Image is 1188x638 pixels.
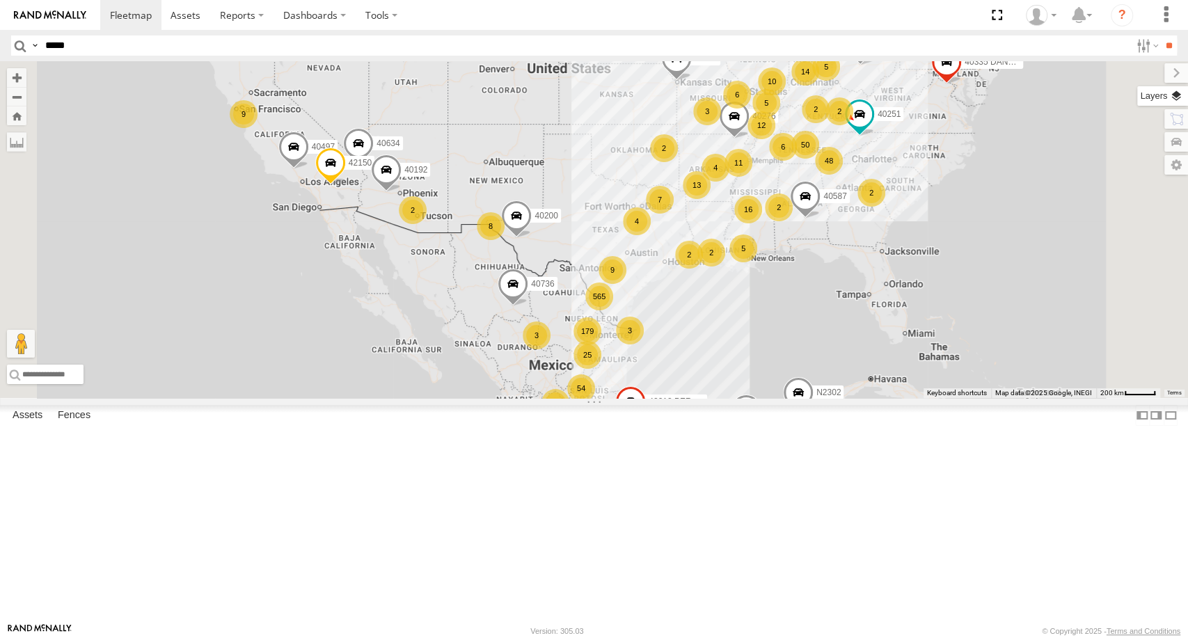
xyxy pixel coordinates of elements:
[825,97,853,125] div: 2
[693,97,721,125] div: 3
[812,53,840,81] div: 5
[377,138,399,148] span: 40634
[791,58,819,86] div: 14
[7,106,26,125] button: Zoom Home
[311,142,334,152] span: 40497
[723,81,751,109] div: 6
[765,193,793,221] div: 2
[8,624,72,638] a: Visit our Website
[585,282,613,310] div: 565
[7,132,26,152] label: Measure
[1042,627,1180,635] div: © Copyright 2025 -
[650,134,678,162] div: 2
[6,406,49,425] label: Assets
[1135,405,1149,425] label: Dock Summary Table to the Left
[348,159,371,168] span: 42150
[802,95,830,123] div: 2
[747,111,775,139] div: 12
[531,280,554,289] span: 40736
[769,133,797,161] div: 6
[1131,35,1161,56] label: Search Filter Options
[927,388,987,398] button: Keyboard shortcuts
[623,207,651,235] div: 4
[599,256,626,284] div: 9
[702,154,729,182] div: 4
[646,186,674,214] div: 7
[51,406,97,425] label: Fences
[877,109,900,119] span: 40251
[675,241,703,269] div: 2
[7,87,26,106] button: Zoom out
[534,211,557,221] span: 40200
[734,196,762,223] div: 16
[573,341,601,369] div: 25
[1164,405,1178,425] label: Hide Summary Table
[616,317,644,344] div: 3
[857,179,885,207] div: 2
[567,374,595,402] div: 54
[815,147,843,175] div: 48
[530,627,583,635] div: Version: 305.03
[1096,388,1160,398] button: Map Scale: 200 km per 42 pixels
[758,67,786,95] div: 10
[1100,389,1124,397] span: 200 km
[1164,155,1188,175] label: Map Settings
[541,389,569,417] div: 35
[1021,5,1061,26] div: Juan Oropeza
[649,397,712,406] span: 42313 PERDIDO
[697,239,725,266] div: 2
[477,212,505,240] div: 8
[404,166,427,175] span: 40192
[7,330,35,358] button: Drag Pegman onto the map to open Street View
[729,234,757,262] div: 5
[791,131,819,159] div: 50
[399,196,427,224] div: 2
[14,10,86,20] img: rand-logo.svg
[523,321,551,349] div: 3
[29,35,40,56] label: Search Query
[1167,390,1182,396] a: Terms
[965,57,1026,67] span: 40335 DAÑADO
[573,317,601,345] div: 179
[1111,4,1133,26] i: ?
[724,149,752,177] div: 11
[752,89,780,117] div: 5
[995,389,1092,397] span: Map data ©2025 Google, INEGI
[823,192,846,202] span: 40587
[683,171,711,199] div: 13
[1149,405,1163,425] label: Dock Summary Table to the Right
[7,68,26,87] button: Zoom in
[816,388,840,397] span: N2302
[230,100,258,128] div: 9
[1107,627,1180,635] a: Terms and Conditions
